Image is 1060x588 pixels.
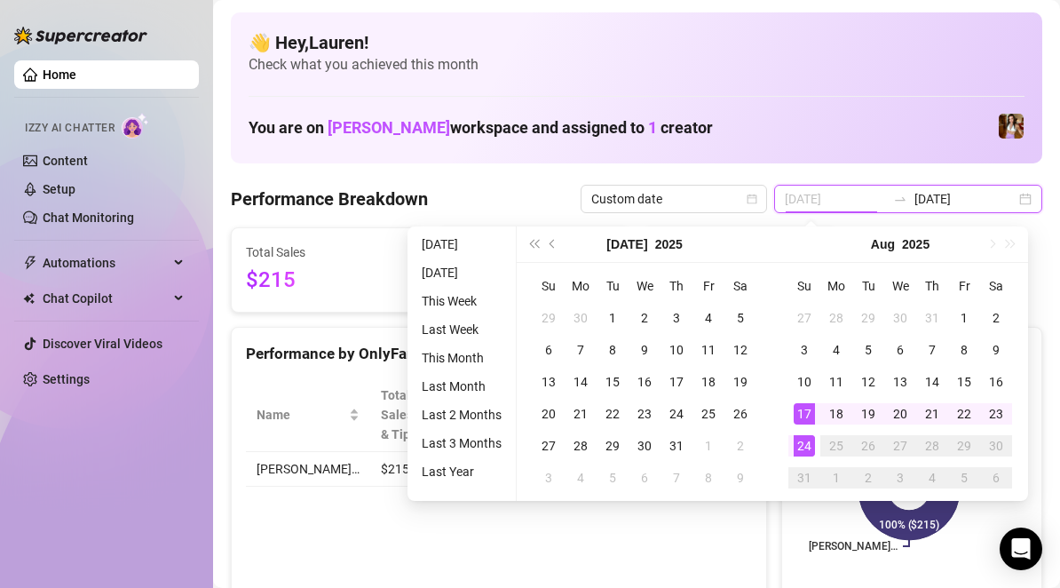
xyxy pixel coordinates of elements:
[884,334,916,366] td: 2025-08-06
[570,339,591,361] div: 7
[597,398,629,430] td: 2025-07-22
[533,270,565,302] th: Su
[826,339,847,361] div: 4
[370,452,446,487] td: $215
[634,307,655,329] div: 2
[698,403,719,425] div: 25
[852,366,884,398] td: 2025-08-12
[565,398,597,430] td: 2025-07-21
[249,118,713,138] h1: You are on workspace and assigned to creator
[257,405,345,425] span: Name
[980,462,1012,494] td: 2025-09-06
[724,302,756,334] td: 2025-07-05
[916,366,948,398] td: 2025-08-14
[415,290,509,312] li: This Week
[597,302,629,334] td: 2025-07-01
[852,302,884,334] td: 2025-07-29
[980,366,1012,398] td: 2025-08-16
[634,435,655,457] div: 30
[980,398,1012,430] td: 2025-08-23
[43,68,76,82] a: Home
[980,302,1012,334] td: 2025-08-02
[953,339,975,361] div: 8
[43,284,169,313] span: Chat Copilot
[249,30,1024,55] h4: 👋 Hey, Lauren !
[597,270,629,302] th: Tu
[820,430,852,462] td: 2025-08-25
[820,462,852,494] td: 2025-09-01
[565,270,597,302] th: Mo
[533,430,565,462] td: 2025-07-27
[538,307,559,329] div: 29
[43,154,88,168] a: Content
[565,430,597,462] td: 2025-07-28
[953,371,975,393] div: 15
[985,307,1007,329] div: 2
[852,462,884,494] td: 2025-09-02
[597,366,629,398] td: 2025-07-15
[980,334,1012,366] td: 2025-08-09
[948,430,980,462] td: 2025-08-29
[246,342,752,366] div: Performance by OnlyFans Creator
[858,339,879,361] div: 5
[724,366,756,398] td: 2025-07-19
[533,302,565,334] td: 2025-06-29
[730,307,751,329] div: 5
[985,435,1007,457] div: 30
[826,307,847,329] div: 28
[533,462,565,494] td: 2025-08-03
[916,398,948,430] td: 2025-08-21
[852,430,884,462] td: 2025-08-26
[922,371,943,393] div: 14
[948,334,980,366] td: 2025-08-08
[985,371,1007,393] div: 16
[890,435,911,457] div: 27
[666,435,687,457] div: 31
[666,403,687,425] div: 24
[661,302,692,334] td: 2025-07-03
[985,467,1007,489] div: 6
[916,462,948,494] td: 2025-09-04
[980,270,1012,302] th: Sa
[884,398,916,430] td: 2025-08-20
[629,302,661,334] td: 2025-07-02
[415,319,509,340] li: Last Week
[666,371,687,393] div: 17
[884,302,916,334] td: 2025-07-30
[381,385,421,444] span: Total Sales & Tips
[648,118,657,137] span: 1
[785,189,886,209] input: Start date
[858,307,879,329] div: 29
[634,403,655,425] div: 23
[820,366,852,398] td: 2025-08-11
[25,120,115,137] span: Izzy AI Chatter
[692,398,724,430] td: 2025-07-25
[890,339,911,361] div: 6
[246,378,370,452] th: Name
[809,540,898,552] text: [PERSON_NAME]…
[629,270,661,302] th: We
[914,189,1016,209] input: End date
[794,435,815,457] div: 24
[948,398,980,430] td: 2025-08-22
[533,398,565,430] td: 2025-07-20
[893,192,907,206] span: to
[980,430,1012,462] td: 2025-08-30
[826,371,847,393] div: 11
[794,403,815,425] div: 17
[692,270,724,302] th: Fr
[893,192,907,206] span: swap-right
[916,430,948,462] td: 2025-08-28
[570,467,591,489] div: 4
[985,339,1007,361] div: 9
[858,467,879,489] div: 2
[415,433,509,454] li: Last 3 Months
[953,467,975,489] div: 5
[538,371,559,393] div: 13
[820,270,852,302] th: Mo
[953,307,975,329] div: 1
[852,270,884,302] th: Tu
[634,339,655,361] div: 9
[871,226,895,262] button: Choose a month
[249,55,1024,75] span: Check what you achieved this month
